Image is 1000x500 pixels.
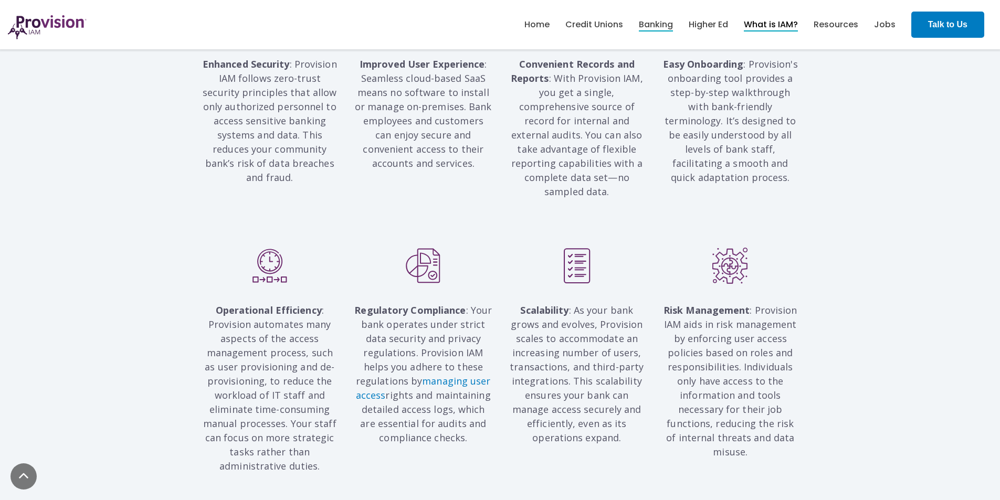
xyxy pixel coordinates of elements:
strong: Easy Onboarding [663,58,744,70]
strong: Operational Efficiency [216,304,322,316]
span: : Provision IAM follows zero-trust security principles that allow only authorized personnel to ac... [203,58,337,184]
p: : With Provision IAM, you get a single, comprehensive source of record for internal and external ... [508,43,646,199]
span: : As your bank grows and evolves, Provision scales to accommodate an increasing number of users, ... [510,304,644,444]
img: Report [559,248,595,284]
a: What is IAM? [744,16,798,34]
strong: Regulatory Compliance [354,304,466,316]
a: Banking [639,16,673,34]
a: managing user access [356,375,491,401]
a: Jobs [874,16,896,34]
img: Reporting_Capabilities [405,248,441,284]
strong: Scalability [520,304,569,316]
span: : Provision automates many aspects of the access management process, such as user provisioning an... [203,304,336,472]
a: Resources [814,16,858,34]
img: On_Demand [252,248,288,284]
strong: Improved User Experience [360,58,485,70]
a: Higher Ed [689,16,728,34]
strong: Risk Management [664,304,750,316]
a: Home [524,16,550,34]
span: : Your bank operates under strict data security and privacy regulations. Provision IAM helps you ... [354,304,492,444]
strong: Convenient Records and Reports [511,58,635,84]
strong: Talk to Us [928,20,967,29]
nav: menu [517,8,903,41]
span: : Seamless cloud-based SaaS means no software to install or manage on-premises. Bank employees an... [355,58,492,169]
strong: Enhanced Security [203,58,290,70]
img: Connectors [712,248,748,284]
p: : Provision's onboarding tool provides a step-by-step walkthrough with bank-friendly terminology.... [661,43,799,185]
img: ProvisionIAM-Logo-Purple [8,15,87,39]
span: : Provision IAM aids in risk management by enforcing user access policies based on roles and resp... [664,304,797,458]
a: Credit Unions [565,16,623,34]
a: Talk to Us [911,12,984,38]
